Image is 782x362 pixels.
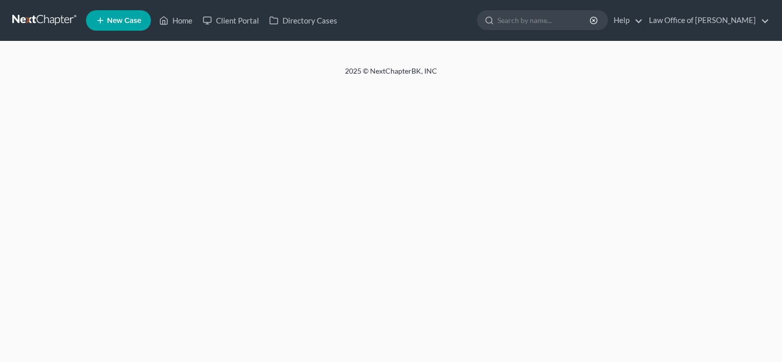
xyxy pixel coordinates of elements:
[644,11,769,30] a: Law Office of [PERSON_NAME]
[99,66,683,84] div: 2025 © NextChapterBK, INC
[198,11,264,30] a: Client Portal
[154,11,198,30] a: Home
[497,11,591,30] input: Search by name...
[107,17,141,25] span: New Case
[264,11,342,30] a: Directory Cases
[609,11,643,30] a: Help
